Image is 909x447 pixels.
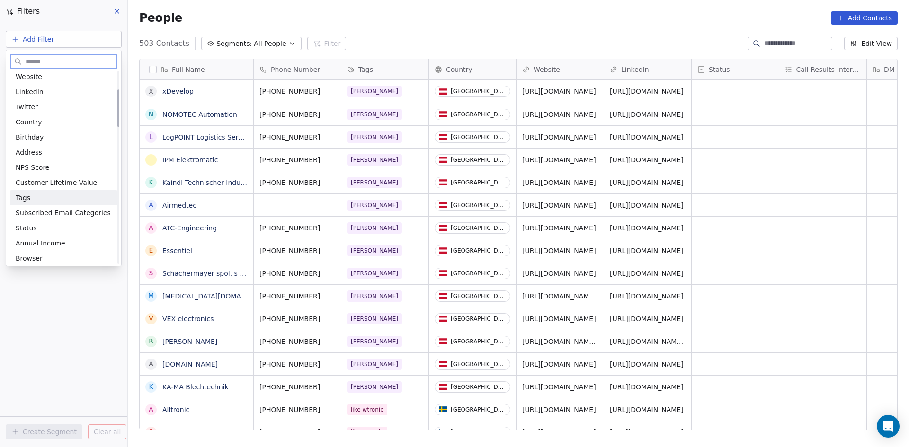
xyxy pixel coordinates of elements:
span: Annual Income [16,238,65,248]
span: Browser [16,254,43,263]
span: Subscribed Email Categories [16,208,111,218]
span: Tags [16,193,30,202]
span: Website [16,72,42,81]
span: LinkedIn [16,87,44,96]
span: Status [16,223,37,233]
span: Country [16,117,42,127]
span: Address [16,148,42,157]
span: Customer Lifetime Value [16,178,97,187]
span: NPS Score [16,163,49,172]
span: Twitter [16,102,38,112]
span: Birthday [16,132,44,142]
